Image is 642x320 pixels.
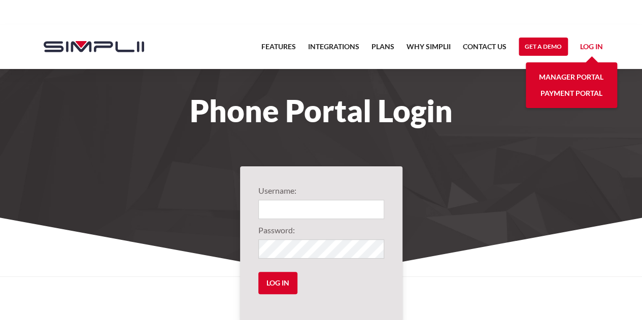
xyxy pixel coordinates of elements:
[407,41,451,59] a: Why Simplii
[258,185,384,197] label: Username:
[539,69,603,85] a: Manager Portal
[258,272,297,294] input: Log in
[33,99,609,122] h1: Phone Portal Login
[519,38,568,56] a: Get a Demo
[258,224,384,236] label: Password:
[308,41,359,59] a: Integrations
[371,41,394,59] a: Plans
[258,185,384,302] form: Login
[540,85,602,101] a: Payment Portal
[33,24,144,69] a: home
[44,41,144,52] img: Simplii
[463,41,506,59] a: Contact US
[580,41,603,56] a: Log in
[261,41,296,59] a: Features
